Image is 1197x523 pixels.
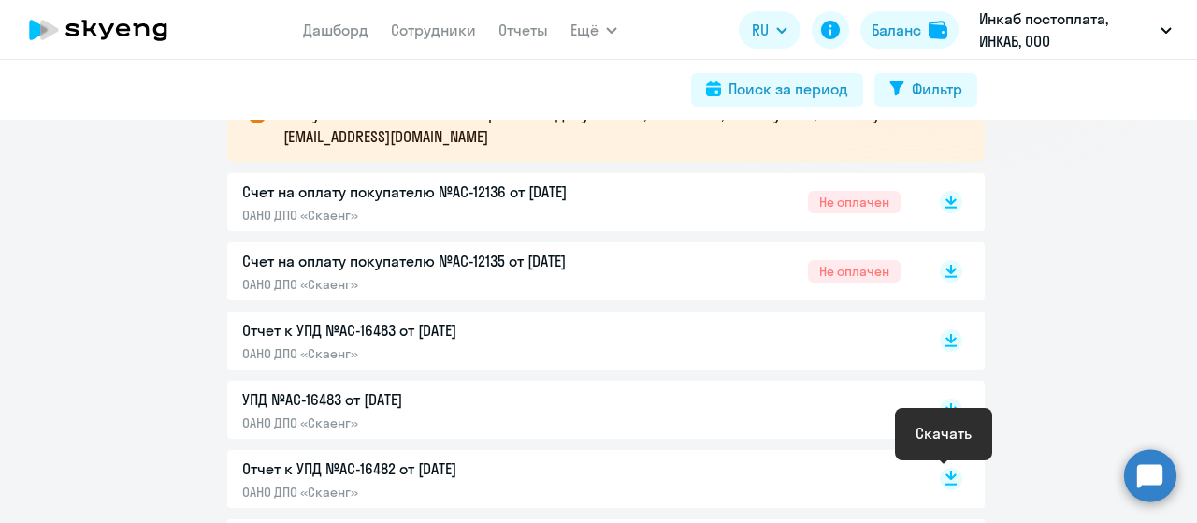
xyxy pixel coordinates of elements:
p: Счет на оплату покупателю №AC-12136 от [DATE] [242,181,635,203]
p: ОАНО ДПО «Скаенг» [242,345,635,362]
a: Сотрудники [391,21,476,39]
span: RU [752,19,769,41]
a: Дашборд [303,21,368,39]
p: ОАНО ДПО «Скаенг» [242,276,635,293]
p: ОАНО ДПО «Скаенг» [242,484,635,501]
span: Ещё [570,19,598,41]
a: Счет на оплату покупателю №AC-12136 от [DATE]ОАНО ДПО «Скаенг»Не оплачен [242,181,901,224]
img: balance [929,21,947,39]
div: Поиск за период [728,78,848,100]
a: Отчеты [498,21,548,39]
p: ОАНО ДПО «Скаенг» [242,207,635,224]
button: Поиск за период [691,73,863,107]
a: Отчет к УПД №AC-16483 от [DATE]ОАНО ДПО «Скаенг» [242,319,901,362]
button: Балансbalance [860,11,959,49]
div: Фильтр [912,78,962,100]
p: Счет на оплату покупателю №AC-12135 от [DATE] [242,250,635,272]
span: Не оплачен [808,260,901,283]
p: Отчет к УПД №AC-16483 от [DATE] [242,319,635,341]
button: RU [739,11,800,49]
span: Не оплачен [808,191,901,213]
button: Ещё [570,11,617,49]
div: Скачать [916,422,972,444]
a: Счет на оплату покупателю №AC-12135 от [DATE]ОАНО ДПО «Скаенг»Не оплачен [242,250,901,293]
p: Отчет к УПД №AC-16482 от [DATE] [242,458,635,480]
p: В случае возникновения вопросов по документам, напишите, пожалуйста, на почту [EMAIL_ADDRESS][DOM... [283,103,951,148]
p: Инкаб постоплата, ИНКАБ, ООО [979,7,1153,52]
button: Фильтр [874,73,977,107]
a: Отчет к УПД №AC-16482 от [DATE]ОАНО ДПО «Скаенг» [242,458,901,501]
a: УПД №AC-16483 от [DATE]ОАНО ДПО «Скаенг» [242,388,901,431]
button: Инкаб постоплата, ИНКАБ, ООО [970,7,1181,52]
p: УПД №AC-16483 от [DATE] [242,388,635,411]
div: Баланс [872,19,921,41]
p: ОАНО ДПО «Скаенг» [242,414,635,431]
